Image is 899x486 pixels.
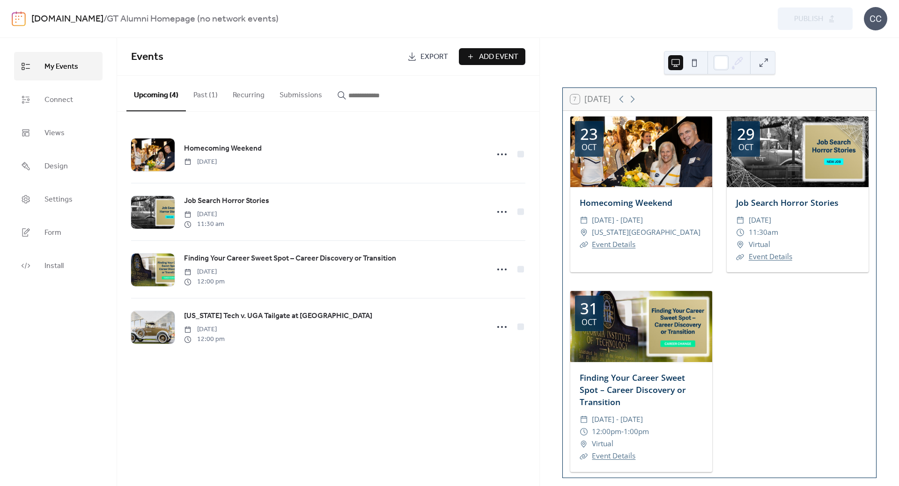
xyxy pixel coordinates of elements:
a: Job Search Horror Stories [184,195,269,207]
a: [DOMAIN_NAME] [31,10,103,28]
span: Design [44,159,68,174]
span: [DATE] [184,267,225,277]
button: Add Event [459,48,525,65]
span: [US_STATE][GEOGRAPHIC_DATA] [592,226,700,239]
span: [DATE] [184,157,217,167]
a: Install [14,251,103,280]
span: 12:00 pm [184,277,225,287]
span: Add Event [479,51,518,63]
div: 31 [580,301,598,316]
span: Views [44,126,65,140]
div: ​ [736,251,744,263]
a: Job Search Horror Stories [736,197,839,208]
span: [US_STATE] Tech v. UGA Tailgate at [GEOGRAPHIC_DATA] [184,311,372,322]
div: Oct [738,144,753,152]
span: Virtual [592,438,613,450]
b: GT Alumni Homepage (no network events) [107,10,279,28]
span: Connect [44,93,73,107]
span: 12:00pm [592,426,621,438]
span: 12:00 pm [184,334,225,344]
b: / [103,10,107,28]
button: Submissions [272,76,330,110]
div: ​ [736,214,744,226]
a: Homecoming Weekend [184,143,262,155]
span: Form [44,225,61,240]
a: Connect [14,85,103,114]
a: Event Details [749,252,792,261]
div: CC [864,7,887,30]
div: ​ [580,226,588,239]
div: Oct [582,319,597,326]
a: [US_STATE] Tech v. UGA Tailgate at [GEOGRAPHIC_DATA] [184,310,372,322]
div: Oct [582,144,597,152]
span: Settings [44,192,73,207]
div: ​ [580,450,588,462]
span: Export [420,51,448,63]
a: Export [400,48,455,65]
img: logo [12,11,26,26]
span: [DATE] [184,210,224,219]
a: Settings [14,185,103,213]
span: Install [44,259,64,273]
span: 1:00pm [624,426,649,438]
span: 11:30 am [184,219,224,229]
div: 29 [737,126,755,142]
span: Homecoming Weekend [184,143,262,154]
div: ​ [736,239,744,251]
div: ​ [580,214,588,226]
span: [DATE] [184,325,225,334]
a: Finding Your Career Sweet Spot – Career Discovery or Transition [580,372,686,408]
div: ​ [736,226,744,239]
span: [DATE] - [DATE] [592,214,643,226]
a: Design [14,152,103,180]
span: Virtual [749,239,770,251]
a: Views [14,118,103,147]
a: Event Details [592,451,635,461]
div: ​ [580,438,588,450]
div: 23 [580,126,598,142]
a: Homecoming Weekend [580,197,672,208]
a: Event Details [592,239,635,249]
div: ​ [580,413,588,426]
button: Upcoming (4) [126,76,186,111]
span: Job Search Horror Stories [184,196,269,207]
a: Form [14,218,103,247]
a: My Events [14,52,103,80]
div: ​ [580,426,588,438]
span: 11:30am [749,226,778,239]
button: Recurring [225,76,272,110]
span: [DATE] [749,214,771,226]
span: [DATE] - [DATE] [592,413,643,426]
button: Past (1) [186,76,225,110]
div: ​ [580,239,588,251]
span: - [621,426,624,438]
span: My Events [44,59,78,74]
span: Events [131,47,163,67]
a: Finding Your Career Sweet Spot – Career Discovery or Transition [184,253,396,265]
